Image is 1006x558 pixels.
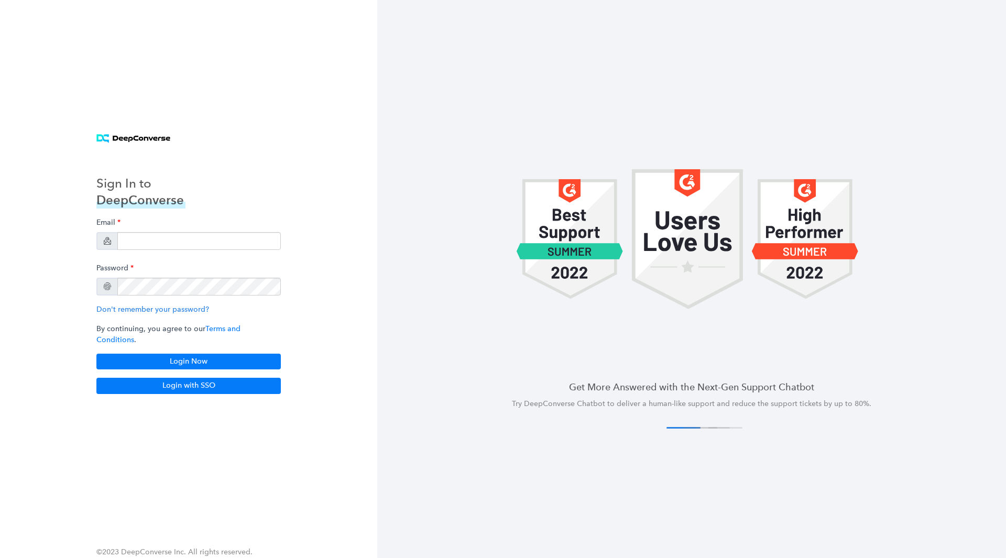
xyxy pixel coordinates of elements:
[96,258,134,278] label: Password
[666,427,701,429] button: 1
[683,427,717,429] button: 2
[708,427,742,429] button: 4
[96,378,281,393] button: Login with SSO
[96,305,209,314] a: Don't remember your password?
[512,399,871,408] span: Try DeepConverse Chatbot to deliver a human-like support and reduce the support tickets by up to ...
[96,354,281,369] button: Login Now
[96,323,281,345] p: By continuing, you agree to our .
[96,175,185,192] h3: Sign In to
[96,134,170,143] img: horizontal logo
[96,192,185,209] h3: DeepConverse
[751,169,859,309] img: carousel 1
[96,213,121,232] label: Email
[696,427,730,429] button: 3
[402,380,981,393] h4: Get More Answered with the Next-Gen Support Chatbot
[516,169,624,309] img: carousel 1
[632,169,742,309] img: carousel 1
[96,548,253,556] span: ©2023 DeepConverse Inc. All rights reserved.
